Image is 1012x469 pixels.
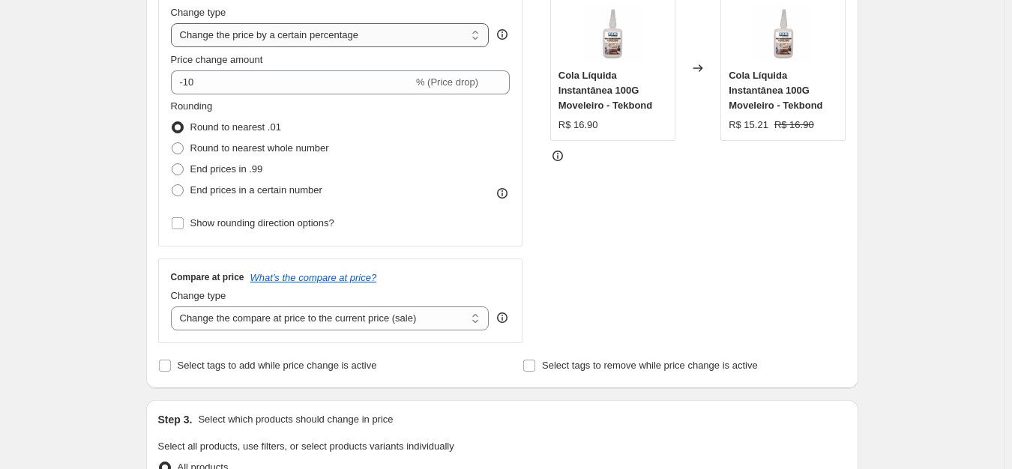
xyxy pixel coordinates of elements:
[190,121,281,133] span: Round to nearest .01
[190,142,329,154] span: Round to nearest whole number
[171,100,213,112] span: Rounding
[171,290,226,301] span: Change type
[171,271,244,283] h3: Compare at price
[171,54,263,65] span: Price change amount
[190,217,334,229] span: Show rounding direction options?
[558,70,652,111] span: Cola Líquida Instantânea 100G Moveleiro - Tekbond
[495,27,510,42] div: help
[198,412,393,427] p: Select which products should change in price
[158,412,193,427] h2: Step 3.
[158,441,454,452] span: Select all products, use filters, or select products variants individually
[190,184,322,196] span: End prices in a certain number
[558,118,598,133] div: R$ 16.90
[250,272,377,283] button: What's the compare at price?
[495,310,510,325] div: help
[729,118,768,133] div: R$ 15.21
[753,4,813,64] img: 20250722093607_1_78c720c2-9433-472c-90ab-77dcd10f2be4_80x.png
[171,7,226,18] span: Change type
[542,360,758,371] span: Select tags to remove while price change is active
[416,76,478,88] span: % (Price drop)
[582,4,642,64] img: 20250722093607_1_78c720c2-9433-472c-90ab-77dcd10f2be4_80x.png
[774,118,814,133] strike: R$ 16.90
[171,70,413,94] input: -15
[190,163,263,175] span: End prices in .99
[729,70,822,111] span: Cola Líquida Instantânea 100G Moveleiro - Tekbond
[178,360,377,371] span: Select tags to add while price change is active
